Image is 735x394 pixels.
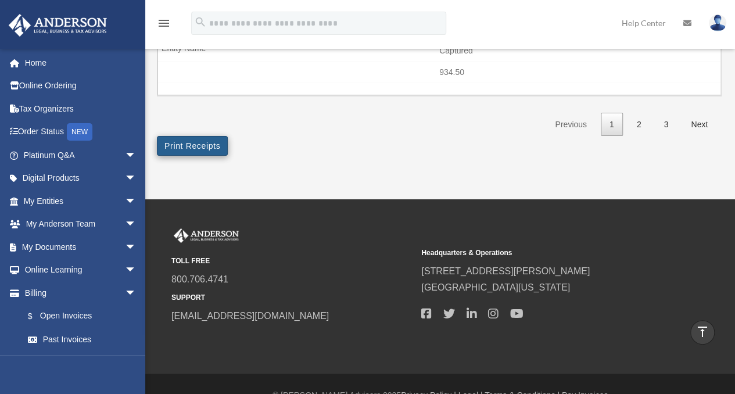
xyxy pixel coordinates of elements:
td: 934.50 [158,62,720,84]
a: [EMAIL_ADDRESS][DOMAIN_NAME] [171,311,329,321]
span: arrow_drop_down [125,259,148,282]
small: SUPPORT [171,292,413,304]
td: Captured [158,40,720,62]
a: Online Learningarrow_drop_down [8,259,154,282]
a: My Anderson Teamarrow_drop_down [8,213,154,236]
i: search [194,16,207,28]
span: arrow_drop_down [125,235,148,259]
a: 1 [601,113,623,137]
img: Anderson Advisors Platinum Portal [5,14,110,37]
span: arrow_drop_down [125,281,148,305]
a: $Open Invoices [16,305,154,328]
a: Order StatusNEW [8,120,154,144]
a: 2 [628,113,650,137]
a: Previous [546,113,595,137]
a: Billingarrow_drop_down [8,281,154,305]
span: arrow_drop_down [125,144,148,167]
div: NEW [67,123,92,141]
a: My Documentsarrow_drop_down [8,235,154,259]
a: menu [157,20,171,30]
a: Next [682,113,716,137]
a: 800.706.4741 [171,274,228,284]
a: [GEOGRAPHIC_DATA][US_STATE] [421,282,570,292]
a: Online Ordering [8,74,154,98]
img: Anderson Advisors Platinum Portal [171,228,241,243]
a: Digital Productsarrow_drop_down [8,167,154,190]
span: $ [34,309,40,324]
i: vertical_align_top [695,325,709,339]
small: TOLL FREE [171,255,413,267]
a: Home [8,51,154,74]
a: My Entitiesarrow_drop_down [8,189,154,213]
span: arrow_drop_down [125,213,148,237]
a: Past Invoices [16,328,148,351]
img: User Pic [709,15,726,31]
span: arrow_drop_down [125,189,148,213]
button: Print Receipts [157,136,228,156]
a: Tax Organizers [8,97,154,120]
a: Platinum Q&Aarrow_drop_down [8,144,154,167]
a: vertical_align_top [690,320,715,345]
a: [STREET_ADDRESS][PERSON_NAME] [421,266,590,276]
a: 3 [655,113,677,137]
small: Headquarters & Operations [421,247,663,259]
i: menu [157,16,171,30]
a: Manage Payments [16,351,154,374]
span: arrow_drop_down [125,167,148,191]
